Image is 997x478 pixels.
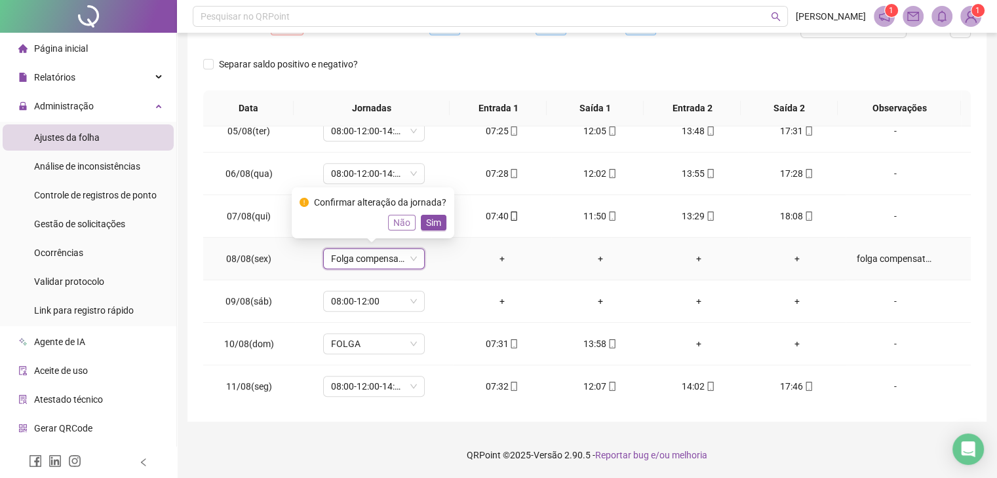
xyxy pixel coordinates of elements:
span: Administração [34,101,94,111]
span: mobile [803,211,813,221]
th: Entrada 2 [644,90,741,126]
span: Atestado técnico [34,394,103,405]
div: 17:46 [758,379,836,394]
span: 1 [889,6,893,15]
span: facebook [29,454,42,468]
span: mobile [508,126,518,136]
span: instagram [68,454,81,468]
div: 13:55 [660,166,737,181]
span: 07/08(qui) [227,211,271,221]
span: mobile [705,211,715,221]
div: 13:58 [562,337,639,351]
div: + [758,251,836,266]
div: + [562,251,639,266]
span: audit [18,366,28,375]
span: mobile [508,211,518,221]
div: - [856,124,933,138]
span: Aceite de uso [34,365,88,376]
div: + [660,337,737,351]
div: + [562,294,639,308]
div: 13:29 [660,209,737,223]
th: Saída 1 [547,90,644,126]
span: Reportar bug e/ou melhoria [595,450,707,460]
span: Sim [426,215,441,230]
div: 12:05 [562,124,639,138]
span: Agente de IA [34,337,85,347]
span: mobile [705,169,715,178]
span: qrcode [18,424,28,433]
div: folga compensatória [856,251,933,266]
span: home [18,44,28,53]
span: mobile [705,126,715,136]
span: mail [907,10,919,22]
span: 08/08(sex) [226,253,271,264]
span: 1 [975,6,980,15]
div: - [856,166,933,181]
div: 11:50 [562,209,639,223]
div: + [758,294,836,308]
div: - [856,294,933,308]
span: mobile [803,169,813,178]
button: Sim [421,215,446,230]
div: + [660,294,737,308]
span: solution [18,395,28,404]
span: Ocorrências [34,248,83,258]
span: exclamation-circle [300,198,309,207]
span: FOLGA [331,334,417,354]
span: mobile [606,339,617,348]
span: bell [936,10,948,22]
th: Observações [838,90,961,126]
span: mobile [606,382,617,391]
span: 08:00-12:00-14:00-18:00 [331,121,417,141]
th: Data [203,90,294,126]
span: Relatórios [34,72,75,83]
span: 11/08(seg) [226,381,272,392]
div: 12:07 [562,379,639,394]
span: Validar protocolo [34,276,104,287]
span: Gestão de solicitações [34,219,125,229]
span: mobile [508,339,518,348]
span: mobile [606,126,617,136]
span: Link para registro rápido [34,305,134,316]
span: mobile [803,126,813,136]
div: - [856,379,933,394]
div: 07:25 [463,124,541,138]
span: Observações [848,101,950,115]
span: Não [393,215,410,230]
span: mobile [606,211,617,221]
div: Confirmar alteração da jornada? [314,195,446,210]
div: - [856,209,933,223]
span: Versão [534,450,562,460]
th: Entrada 1 [450,90,547,126]
span: 05/08(ter) [227,126,270,136]
button: Não [388,215,416,230]
div: Open Intercom Messenger [952,433,984,465]
div: 12:02 [562,166,639,181]
div: 07:32 [463,379,541,394]
footer: QRPoint © 2025 - 2.90.5 - [177,432,997,478]
span: Controle de registros de ponto [34,190,157,200]
span: notification [878,10,890,22]
sup: 1 [885,4,898,17]
span: 10/08(dom) [224,339,274,349]
div: 13:48 [660,124,737,138]
div: 14:02 [660,379,737,394]
img: 93678 [961,7,981,26]
span: Separar saldo positivo e negativo? [214,57,363,71]
div: + [463,294,541,308]
span: [PERSON_NAME] [796,9,866,24]
span: left [139,458,148,467]
span: 08:00-12:00 [331,291,417,311]
span: mobile [508,382,518,391]
span: file [18,73,28,82]
th: Jornadas [294,90,450,126]
span: Análise de inconsistências [34,161,140,172]
div: 17:28 [758,166,836,181]
span: linkedin [49,454,62,468]
span: 08:00-12:00-14:00-18:00 [331,164,417,183]
span: mobile [705,382,715,391]
div: - [856,337,933,351]
div: 07:28 [463,166,541,181]
span: Gerar QRCode [34,423,92,433]
span: 06/08(qua) [225,168,273,179]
